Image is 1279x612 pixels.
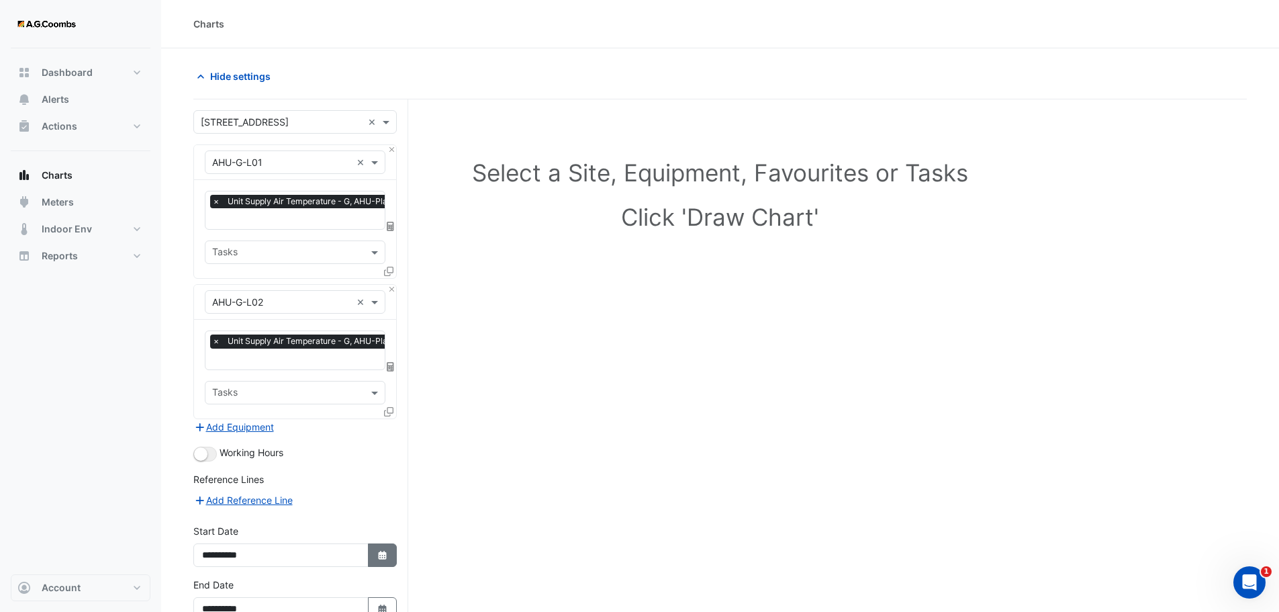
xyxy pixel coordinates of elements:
div: Tasks [210,385,238,402]
div: Tasks [210,245,238,262]
h1: Click 'Draw Chart' [223,203,1217,231]
img: Company Logo [16,11,77,38]
button: Actions [11,113,150,140]
button: Indoor Env [11,216,150,243]
button: Close [387,145,396,154]
app-icon: Reports [17,249,31,263]
div: Charts [193,17,224,31]
button: Close [387,285,396,294]
button: Meters [11,189,150,216]
span: Reports [42,249,78,263]
button: Add Equipment [193,419,275,435]
label: End Date [193,578,234,592]
span: Clone Favourites and Tasks from this Equipment to other Equipment [384,265,393,277]
app-icon: Charts [17,169,31,182]
app-icon: Dashboard [17,66,31,79]
span: Hide settings [210,69,271,83]
span: Account [42,581,81,595]
span: Indoor Env [42,222,92,236]
span: Choose Function [385,361,397,372]
span: 1 [1261,566,1272,577]
button: Alerts [11,86,150,113]
label: Reference Lines [193,472,264,486]
iframe: Intercom live chat [1233,566,1266,599]
span: Clear [357,295,368,309]
app-icon: Actions [17,120,31,133]
button: Reports [11,243,150,269]
span: Actions [42,120,77,133]
app-icon: Alerts [17,93,31,106]
app-icon: Meters [17,195,31,209]
span: Meters [42,195,74,209]
h1: Select a Site, Equipment, Favourites or Tasks [223,159,1217,187]
span: Dashboard [42,66,93,79]
button: Charts [11,162,150,189]
span: Charts [42,169,73,182]
span: Unit Supply Air Temperature - G, AHU-Plantroom [224,335,418,348]
button: Dashboard [11,59,150,86]
button: Account [11,574,150,601]
span: Working Hours [220,447,283,458]
button: Hide settings [193,64,279,88]
span: Clone Favourites and Tasks from this Equipment to other Equipment [384,406,393,417]
button: Add Reference Line [193,492,293,508]
span: × [210,335,222,348]
span: Clear [357,155,368,169]
span: Choose Function [385,220,397,232]
app-icon: Indoor Env [17,222,31,236]
span: Alerts [42,93,69,106]
span: Clear [368,115,379,129]
span: Unit Supply Air Temperature - G, AHU-Plantroom [224,195,418,208]
fa-icon: Select Date [377,550,389,561]
span: × [210,195,222,208]
label: Start Date [193,524,238,538]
